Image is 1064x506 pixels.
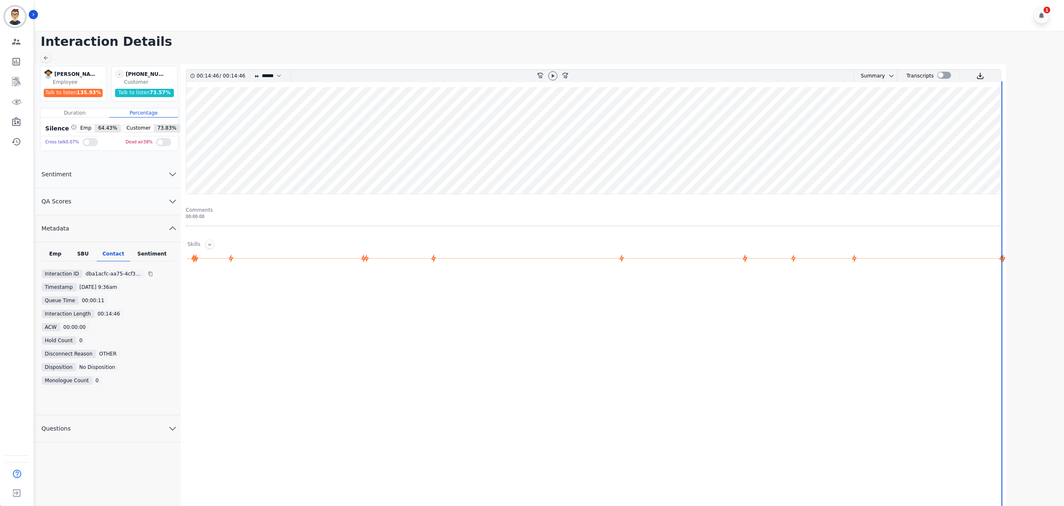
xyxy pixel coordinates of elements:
[885,73,895,79] button: chevron down
[109,108,178,118] div: Percentage
[168,423,178,433] svg: chevron down
[44,124,77,133] div: Silence
[35,215,181,242] button: Metadata chevron up
[45,136,79,148] div: Cross talk 0.07 %
[35,415,181,442] button: Questions chevron down
[168,223,178,233] svg: chevron up
[78,296,108,305] div: 00:00:11
[854,70,885,82] div: Summary
[94,310,123,318] div: 00:14:46
[5,7,25,27] img: Bordered avatar
[186,207,1001,213] div: Comments
[115,89,174,97] div: Talk to listen
[150,90,171,95] span: 73.57 %
[42,250,69,261] div: Emp
[168,169,178,179] svg: chevron down
[96,350,120,358] div: OTHER
[44,89,103,97] div: Talk to listen
[35,161,181,188] button: Sentiment chevron down
[42,336,76,345] div: Hold Count
[95,125,120,132] span: 64.43 %
[92,376,102,385] div: 0
[97,250,130,261] div: Contact
[186,213,1001,220] div: 00:00:00
[42,350,96,358] div: Disconnect Reason
[40,108,109,118] div: Duration
[77,125,95,132] span: Emp
[221,70,244,82] div: 00:14:46
[124,79,176,85] div: Customer
[41,34,1064,49] h1: Interaction Details
[42,270,83,278] div: Interaction ID
[76,283,120,291] div: [DATE] 9:36am
[76,363,119,371] div: No Disposition
[130,250,174,261] div: Sentiment
[35,170,78,178] span: Sentiment
[115,70,124,79] span: -
[69,250,97,261] div: SBU
[42,323,60,331] div: ACW
[154,125,180,132] span: 73.83 %
[76,336,86,345] div: 0
[123,125,154,132] span: Customer
[976,72,984,80] img: download audio
[35,224,76,233] span: Metadata
[53,79,104,85] div: Employee
[188,241,201,249] div: Skills
[35,197,78,205] span: QA Scores
[1044,7,1050,13] div: 1
[906,70,934,82] div: Transcripts
[197,70,220,82] div: 00:14:46
[35,188,181,215] button: QA Scores chevron down
[42,296,79,305] div: Queue Time
[82,270,145,278] div: dba1acfc-aa75-4cf3-b248-87116b26d420
[42,376,92,385] div: Monologue Count
[55,70,96,79] div: [PERSON_NAME][EMAIL_ADDRESS][PERSON_NAME][DOMAIN_NAME]
[168,196,178,206] svg: chevron down
[126,70,168,79] div: [PHONE_NUMBER]
[77,90,101,95] span: 135.93 %
[42,310,94,318] div: Interaction Length
[35,424,78,433] span: Questions
[60,323,89,331] div: 00:00:00
[888,73,895,79] svg: chevron down
[42,363,76,371] div: Disposition
[42,283,76,291] div: Timestamp
[125,136,153,148] div: Dead air 38 %
[197,70,248,82] div: /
